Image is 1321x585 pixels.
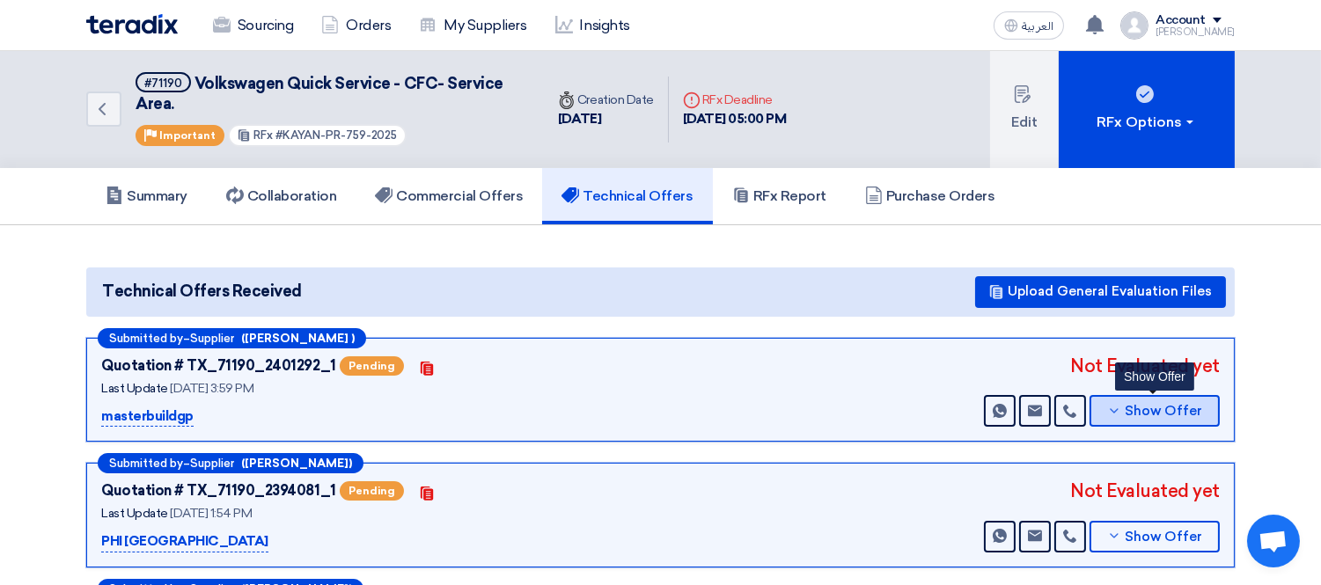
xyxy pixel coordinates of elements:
span: Pending [340,481,404,501]
span: Last Update [101,506,168,521]
a: Summary [86,168,207,224]
img: Teradix logo [86,14,178,34]
button: RFx Options [1059,51,1235,168]
button: Edit [990,51,1059,168]
h5: Collaboration [226,187,337,205]
span: Important [159,129,216,142]
span: RFx [253,128,273,142]
a: My Suppliers [405,6,540,45]
span: [DATE] 1:54 PM [170,506,252,521]
span: #KAYAN-PR-759-2025 [275,128,398,142]
a: Orders [307,6,405,45]
div: [DATE] [558,109,654,129]
h5: Summary [106,187,187,205]
button: Show Offer [1090,395,1220,427]
button: Show Offer [1090,521,1220,552]
div: [PERSON_NAME] [1156,27,1235,37]
span: Supplier [190,457,234,469]
a: Collaboration [207,168,356,224]
a: RFx Report [713,168,846,224]
span: Submitted by [109,333,183,344]
h5: Volkswagen Quick Service - CFC- Service Area. [136,72,523,115]
h5: RFx Report [732,187,826,205]
div: Creation Date [558,91,654,109]
a: Technical Offers [542,168,712,224]
div: Not Evaluated yet [1070,478,1220,504]
button: العربية [994,11,1064,40]
div: – [98,453,363,473]
div: Not Evaluated yet [1070,353,1220,379]
span: Last Update [101,381,168,396]
span: [DATE] 3:59 PM [170,381,253,396]
span: Show Offer [1126,530,1203,544]
div: – [98,328,366,348]
div: #71190 [144,77,182,89]
div: RFx Deadline [683,91,787,109]
h5: Technical Offers [561,187,693,205]
div: [DATE] 05:00 PM [683,109,787,129]
span: Supplier [190,333,234,344]
p: masterbuildgp [101,406,194,428]
span: Volkswagen Quick Service - CFC- Service Area. [136,74,503,113]
div: Quotation # TX_71190_2394081_1 [101,480,336,501]
img: profile_test.png [1120,11,1149,40]
div: RFx Options [1097,112,1197,133]
button: Upload General Evaluation Files [975,276,1226,308]
b: ([PERSON_NAME] ) [241,333,355,344]
span: Show Offer [1126,405,1203,418]
p: PHI [GEOGRAPHIC_DATA] [101,531,268,552]
div: Account [1156,13,1206,28]
a: Commercial Offers [356,168,542,224]
a: Sourcing [199,6,307,45]
span: Technical Offers Received [102,280,302,303]
a: Insights [541,6,644,45]
span: Pending [340,356,404,376]
div: Show Offer [1115,362,1194,391]
h5: Commercial Offers [375,187,523,205]
span: Submitted by [109,457,183,469]
div: Quotation # TX_71190_2401292_1 [101,355,336,377]
b: ([PERSON_NAME]) [241,457,352,469]
h5: Purchase Orders [865,187,995,205]
span: العربية [1022,20,1053,33]
a: Purchase Orders [846,168,1015,224]
div: Open chat [1247,515,1300,567]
